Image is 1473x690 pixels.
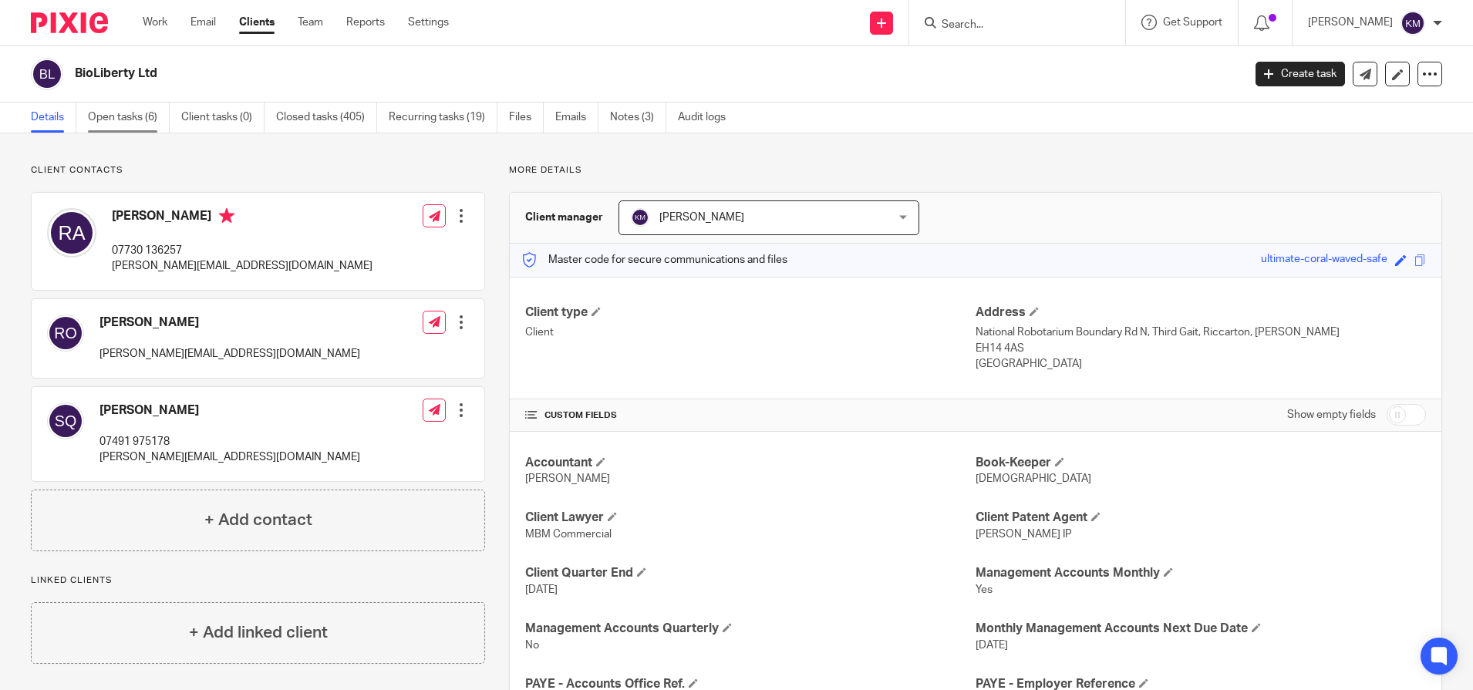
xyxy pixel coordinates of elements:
a: Recurring tasks (19) [389,103,497,133]
a: Clients [239,15,275,30]
span: [PERSON_NAME] [659,212,744,223]
a: Closed tasks (405) [276,103,377,133]
span: MBM Commercial [525,529,612,540]
img: svg%3E [47,315,84,352]
h4: [PERSON_NAME] [112,208,372,227]
a: Email [190,15,216,30]
h2: BioLiberty Ltd [75,66,1001,82]
img: svg%3E [47,402,84,439]
h4: + Add linked client [189,621,328,645]
img: Pixie [31,12,108,33]
span: Yes [976,584,993,595]
a: Team [298,15,323,30]
p: EH14 4AS [976,341,1426,356]
h4: Client Lawyer [525,510,976,526]
img: svg%3E [47,208,96,257]
a: Emails [555,103,598,133]
h4: [PERSON_NAME] [99,315,360,331]
p: Client contacts [31,164,485,177]
h3: Client manager [525,210,603,225]
p: [PERSON_NAME][EMAIL_ADDRESS][DOMAIN_NAME] [99,449,360,465]
span: No [525,640,539,651]
h4: Accountant [525,455,976,471]
h4: Book-Keeper [976,455,1426,471]
a: Settings [408,15,449,30]
label: Show empty fields [1287,407,1376,422]
h4: Client Patent Agent [976,510,1426,526]
p: National Robotarium Boundary Rd N, Third Gait, Riccarton, [PERSON_NAME] [976,325,1426,340]
a: Details [31,103,76,133]
span: [DEMOGRAPHIC_DATA] [976,473,1091,484]
a: Work [143,15,167,30]
h4: CUSTOM FIELDS [525,409,976,422]
img: svg%3E [631,208,649,227]
div: ultimate-coral-waved-safe [1261,251,1387,269]
p: [PERSON_NAME][EMAIL_ADDRESS][DOMAIN_NAME] [112,258,372,274]
img: svg%3E [1401,11,1425,35]
p: 07491 975178 [99,434,360,449]
a: Reports [346,15,385,30]
p: Linked clients [31,574,485,587]
input: Search [940,19,1079,32]
a: Client tasks (0) [181,103,265,133]
a: Open tasks (6) [88,103,170,133]
span: [DATE] [525,584,558,595]
span: [PERSON_NAME] IP [976,529,1072,540]
p: [GEOGRAPHIC_DATA] [976,356,1426,372]
h4: Monthly Management Accounts Next Due Date [976,621,1426,637]
p: [PERSON_NAME] [1308,15,1393,30]
h4: Management Accounts Quarterly [525,621,976,637]
h4: Address [976,305,1426,321]
p: 07730 136257 [112,243,372,258]
p: Master code for secure communications and files [521,252,787,268]
a: Notes (3) [610,103,666,133]
a: Files [509,103,544,133]
p: Client [525,325,976,340]
h4: Management Accounts Monthly [976,565,1426,581]
i: Primary [219,208,234,224]
p: More details [509,164,1442,177]
span: Get Support [1163,17,1222,28]
img: svg%3E [31,58,63,90]
p: [PERSON_NAME][EMAIL_ADDRESS][DOMAIN_NAME] [99,346,360,362]
h4: [PERSON_NAME] [99,402,360,419]
a: Create task [1256,62,1345,86]
a: Audit logs [678,103,737,133]
h4: Client type [525,305,976,321]
h4: Client Quarter End [525,565,976,581]
span: [DATE] [976,640,1008,651]
h4: + Add contact [204,508,312,532]
span: [PERSON_NAME] [525,473,610,484]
